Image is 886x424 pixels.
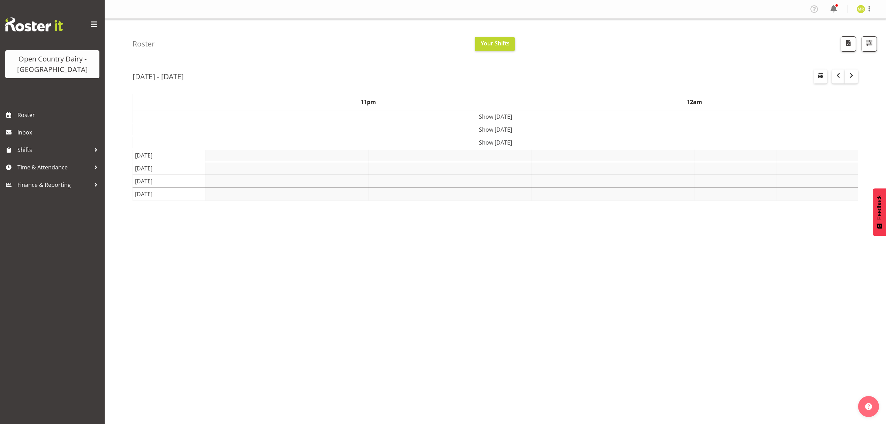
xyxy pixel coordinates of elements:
[133,136,858,149] td: Show [DATE]
[133,149,205,162] td: [DATE]
[841,36,856,52] button: Download a PDF of the roster according to the set date range.
[17,180,91,190] span: Finance & Reporting
[133,72,184,81] h2: [DATE] - [DATE]
[532,94,858,110] th: 12am
[865,403,872,410] img: help-xxl-2.png
[133,40,155,48] h4: Roster
[17,162,91,173] span: Time & Attendance
[17,110,101,120] span: Roster
[481,39,510,47] span: Your Shifts
[17,127,101,138] span: Inbox
[133,162,205,175] td: [DATE]
[5,17,63,31] img: Rosterit website logo
[133,175,205,188] td: [DATE]
[17,145,91,155] span: Shifts
[12,54,92,75] div: Open Country Dairy - [GEOGRAPHIC_DATA]
[862,36,877,52] button: Filter Shifts
[857,5,865,13] img: mikayla-rangi7450.jpg
[133,110,858,123] td: Show [DATE]
[475,37,515,51] button: Your Shifts
[133,188,205,200] td: [DATE]
[205,94,532,110] th: 11pm
[814,70,827,83] button: Select a specific date within the roster.
[873,188,886,236] button: Feedback - Show survey
[876,195,883,220] span: Feedback
[133,123,858,136] td: Show [DATE]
